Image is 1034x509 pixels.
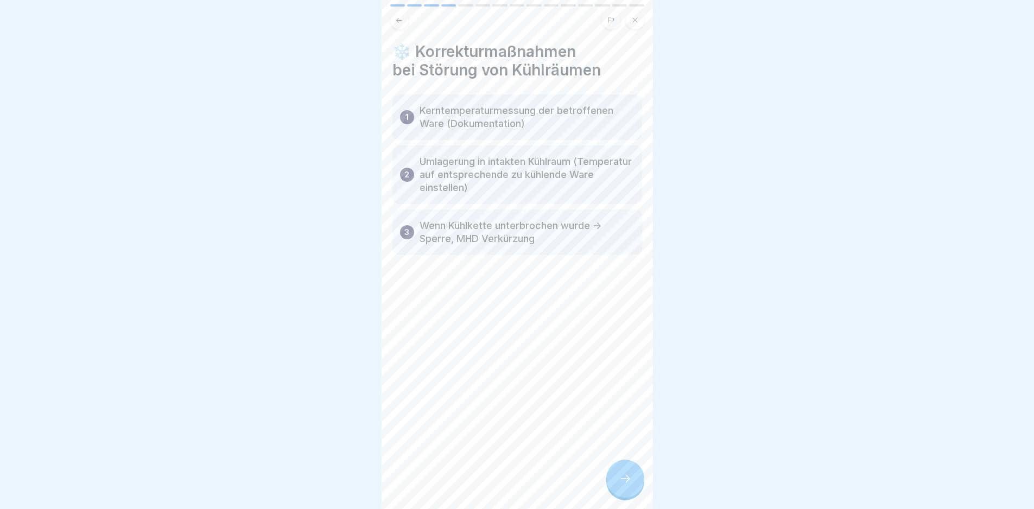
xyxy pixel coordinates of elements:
p: 1 [405,111,409,124]
p: 2 [404,168,409,181]
p: Kerntemperaturmessung der betroffenen Ware (Dokumentation) [420,104,635,130]
h4: ❄️ Korrekturmaßnahmen bei Störung von Kühlräumen [392,42,642,79]
p: Wenn Kühlkette unterbrochen wurde -> Sperre, MHD Verkürzung [420,219,635,245]
p: Umlagerung in intakten Kühlraum (Temperatur auf entsprechende zu kühlende Ware einstellen) [420,155,635,194]
p: 3 [404,226,409,239]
